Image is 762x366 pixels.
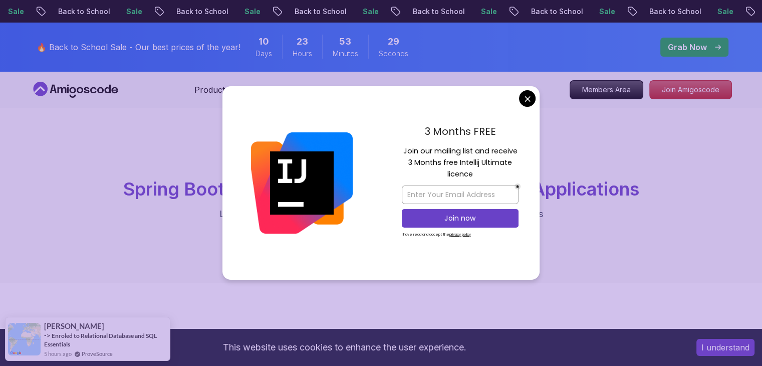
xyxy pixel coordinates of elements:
[446,84,495,96] a: For Business
[633,7,701,17] p: Back to School
[650,81,731,99] p: Join Amigoscode
[334,84,360,96] a: Pricing
[297,35,308,49] span: 23 Hours
[37,41,240,53] p: 🔥 Back to School Sale - Our best prices of the year!
[261,84,314,104] button: Resources
[397,7,465,17] p: Back to School
[259,35,269,49] span: 10 Days
[701,7,733,17] p: Sale
[8,323,41,355] img: provesource social proof notification image
[570,80,643,99] a: Members Area
[347,7,379,17] p: Sale
[110,7,142,17] p: Sale
[668,41,707,53] p: Grab Now
[261,84,302,96] p: Resources
[515,7,583,17] p: Back to School
[8,336,681,358] div: This website uses cookies to enhance the user experience.
[228,7,261,17] p: Sale
[696,339,754,356] button: Accept cookies
[42,7,110,17] p: Back to School
[256,49,272,59] span: Days
[44,332,157,348] a: Enroled to Relational Database and SQL Essentials
[160,7,228,17] p: Back to School
[379,49,408,59] span: Seconds
[388,35,399,49] span: 29 Seconds
[465,7,497,17] p: Sale
[44,349,72,358] span: 5 hours ago
[339,35,351,49] span: 53 Minutes
[213,207,550,235] p: Learn to build production-grade Java applications using Spring Boot. Includes REST APIs, database...
[583,7,615,17] p: Sale
[44,322,104,330] span: [PERSON_NAME]
[380,84,426,96] a: Testimonials
[279,7,347,17] p: Back to School
[570,81,643,99] p: Members Area
[649,80,732,99] a: Join Amigoscode
[293,49,312,59] span: Hours
[44,331,51,339] span: ->
[333,49,358,59] span: Minutes
[82,349,113,358] a: ProveSource
[194,84,229,96] p: Products
[123,178,639,200] span: Spring Boot Courses for Building Scalable Java Applications
[194,84,241,104] button: Products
